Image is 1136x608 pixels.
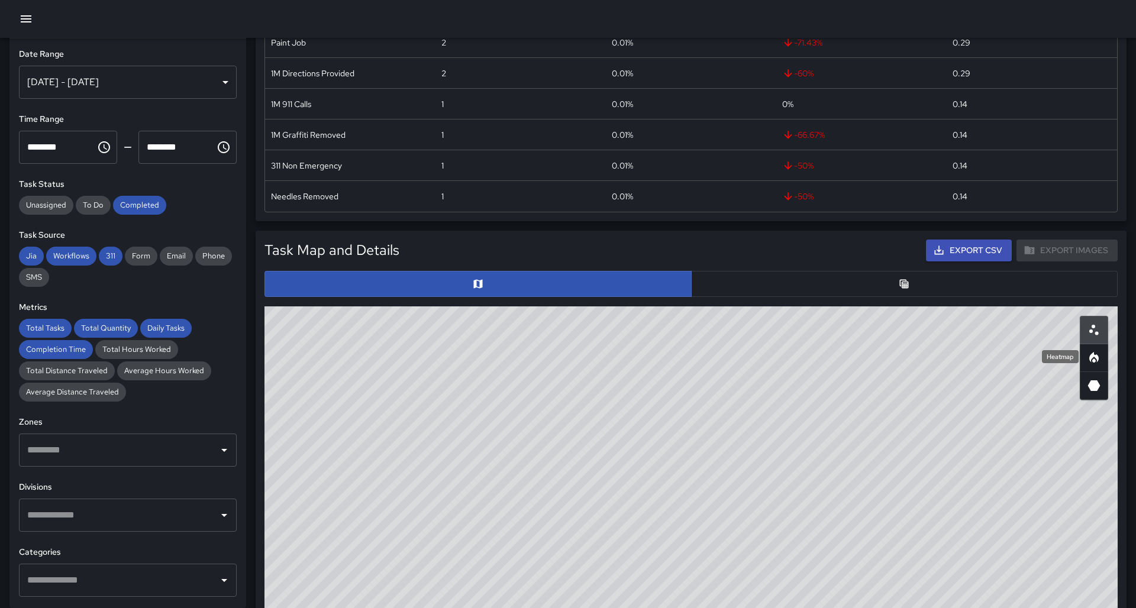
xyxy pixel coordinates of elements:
h6: Time Range [19,113,237,126]
div: Average Hours Worked [117,361,211,380]
svg: Heatmap [1087,351,1101,365]
svg: 3D Heatmap [1087,379,1101,393]
button: Export CSV [926,240,1012,261]
span: -50 % [782,160,814,172]
span: -60 % [782,67,814,79]
span: Average Distance Traveled [19,387,126,397]
div: 2 [441,67,446,79]
span: -50 % [782,190,814,202]
div: 1M 911 Calls [271,98,311,110]
span: SMS [19,272,49,282]
span: Workflows [46,251,96,261]
div: To Do [76,196,111,215]
span: Total Distance Traveled [19,366,115,376]
span: Phone [195,251,232,261]
span: Completed [113,200,166,210]
span: To Do [76,200,111,210]
div: Workflows [46,247,96,266]
span: Email [160,251,193,261]
button: Table [691,271,1118,297]
div: 0.01% [612,129,633,141]
div: Total Hours Worked [95,340,178,359]
svg: Scatterplot [1087,323,1101,337]
button: Open [216,507,233,523]
div: Total Quantity [74,319,138,338]
h6: Zones [19,416,237,429]
div: Completion Time [19,340,93,359]
div: Completed [113,196,166,215]
svg: Map [472,278,484,290]
div: Paint Job [271,37,306,48]
div: 1 [441,190,444,202]
div: 1 [441,98,444,110]
span: Unassigned [19,200,73,210]
span: -66.67 % [782,129,825,141]
h6: Categories [19,546,237,559]
div: Unassigned [19,196,73,215]
svg: Table [898,278,910,290]
span: Total Quantity [74,323,138,333]
h6: Task Source [19,229,237,242]
div: 1M Graffiti Removed [271,129,346,141]
div: Daily Tasks [140,319,192,338]
h6: Date Range [19,48,237,61]
span: -71.43 % [782,37,822,48]
div: 311 [99,247,122,266]
button: Open [216,442,233,458]
div: 0.01% [612,67,633,79]
div: 0.14 [953,160,967,172]
div: 0.29 [953,37,970,48]
div: Phone [195,247,232,266]
span: 0 % [782,98,793,110]
span: Total Tasks [19,323,72,333]
span: Jia [19,251,44,261]
span: Daily Tasks [140,323,192,333]
div: 311 Non Emergency [271,160,342,172]
h6: Divisions [19,481,237,494]
button: Choose time, selected time is 12:00 AM [92,135,116,159]
button: 3D Heatmap [1080,371,1108,400]
div: 0.14 [953,98,967,110]
span: Completion Time [19,344,93,354]
div: Form [125,247,157,266]
button: Map [264,271,692,297]
div: 1 [441,129,444,141]
div: 0.01% [612,160,633,172]
div: Jia [19,247,44,266]
div: 1 [441,160,444,172]
button: Heatmap [1080,344,1108,372]
span: 311 [99,251,122,261]
h6: Metrics [19,301,237,314]
div: 0.29 [953,67,970,79]
div: Email [160,247,193,266]
button: Open [216,572,233,588]
div: 0.14 [953,190,967,202]
div: Total Distance Traveled [19,361,115,380]
div: 0.14 [953,129,967,141]
div: Heatmap [1042,350,1079,363]
div: Needles Removed [271,190,338,202]
h5: Task Map and Details [264,241,399,260]
button: Choose time, selected time is 11:59 PM [212,135,235,159]
span: Form [125,251,157,261]
div: Average Distance Traveled [19,383,126,402]
div: 2 [441,37,446,48]
div: [DATE] - [DATE] [19,66,237,99]
div: Total Tasks [19,319,72,338]
div: 0.01% [612,190,633,202]
span: Total Hours Worked [95,344,178,354]
div: 0.01% [612,98,633,110]
div: 0.01% [612,37,633,48]
span: Average Hours Worked [117,366,211,376]
div: SMS [19,268,49,287]
h6: Task Status [19,178,237,191]
button: Scatterplot [1080,316,1108,344]
div: 1M Directions Provided [271,67,354,79]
